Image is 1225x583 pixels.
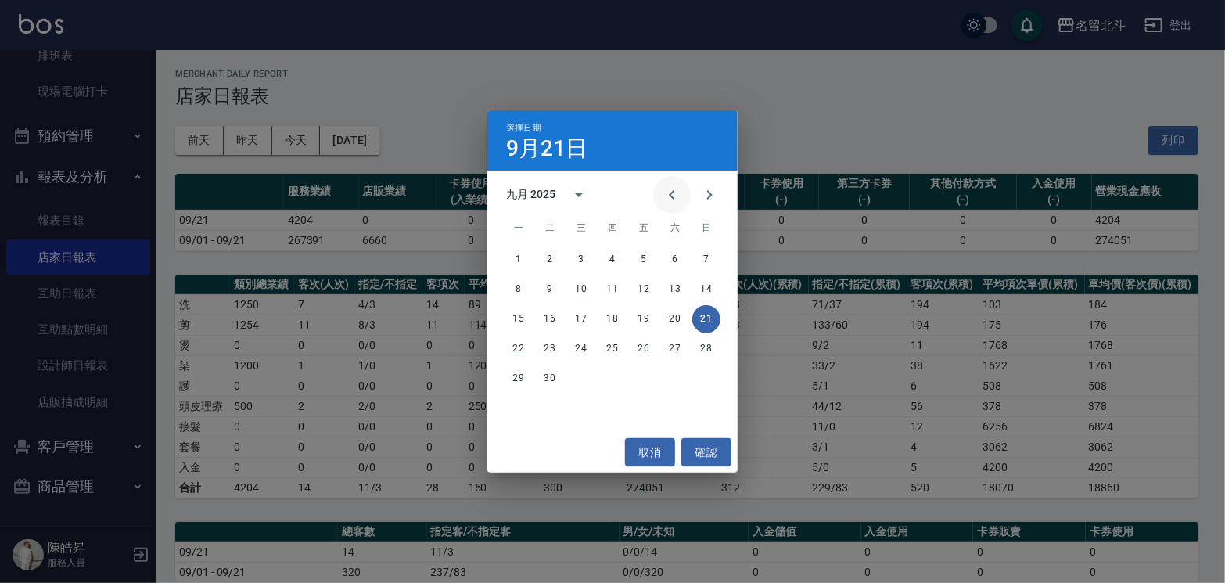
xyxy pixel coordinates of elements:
[692,213,720,244] span: 星期日
[692,305,720,333] button: 21
[630,246,658,274] button: 5
[505,246,533,274] button: 1
[598,305,627,333] button: 18
[505,335,533,363] button: 22
[536,305,564,333] button: 16
[505,275,533,304] button: 8
[661,246,689,274] button: 6
[505,305,533,333] button: 15
[630,335,658,363] button: 26
[567,335,595,363] button: 24
[661,305,689,333] button: 20
[506,139,587,158] h4: 9月21日
[598,275,627,304] button: 11
[536,335,564,363] button: 23
[598,213,627,244] span: 星期四
[506,186,555,203] div: 九月 2025
[692,275,720,304] button: 14
[661,335,689,363] button: 27
[692,335,720,363] button: 28
[505,365,533,393] button: 29
[691,176,728,214] button: Next month
[536,275,564,304] button: 9
[692,246,720,274] button: 7
[536,365,564,393] button: 30
[567,213,595,244] span: 星期三
[630,305,658,333] button: 19
[505,213,533,244] span: 星期一
[506,123,541,133] span: 選擇日期
[625,438,675,467] button: 取消
[567,246,595,274] button: 3
[560,176,598,214] button: calendar view is open, switch to year view
[630,275,658,304] button: 12
[536,246,564,274] button: 2
[536,213,564,244] span: 星期二
[630,213,658,244] span: 星期五
[598,335,627,363] button: 25
[661,275,689,304] button: 13
[598,246,627,274] button: 4
[653,176,691,214] button: Previous month
[567,305,595,333] button: 17
[661,213,689,244] span: 星期六
[567,275,595,304] button: 10
[681,438,731,467] button: 確認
